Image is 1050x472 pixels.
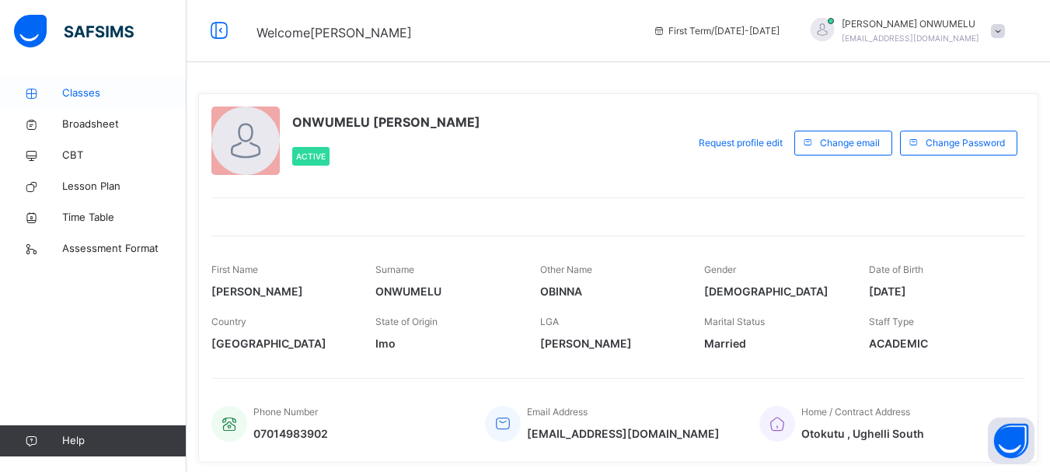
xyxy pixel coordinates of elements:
[842,17,979,31] span: [PERSON_NAME] ONWUMELU
[292,113,480,131] span: ONWUMELU [PERSON_NAME]
[62,179,187,194] span: Lesson Plan
[704,264,736,275] span: Gender
[375,335,516,351] span: Imo
[211,264,258,275] span: First Name
[869,335,1010,351] span: ACADEMIC
[801,406,910,418] span: Home / Contract Address
[211,316,246,327] span: Country
[253,425,328,442] span: 07014983902
[869,264,923,275] span: Date of Birth
[375,283,516,299] span: ONWUMELU
[540,335,681,351] span: [PERSON_NAME]
[653,24,780,38] span: session/term information
[211,335,352,351] span: [GEOGRAPHIC_DATA]
[820,136,880,150] span: Change email
[62,86,187,101] span: Classes
[62,148,187,163] span: CBT
[375,264,414,275] span: Surname
[527,425,720,442] span: [EMAIL_ADDRESS][DOMAIN_NAME]
[988,418,1034,464] button: Open asap
[704,335,845,351] span: Married
[527,406,588,418] span: Email Address
[62,433,186,449] span: Help
[795,17,1013,45] div: KINGSLEYONWUMELU
[62,117,187,132] span: Broadsheet
[801,425,924,442] span: Otokutu , Ughelli South
[704,316,765,327] span: Marital Status
[296,152,326,161] span: Active
[256,25,412,40] span: Welcome [PERSON_NAME]
[926,136,1005,150] span: Change Password
[211,283,352,299] span: [PERSON_NAME]
[869,316,914,327] span: Staff Type
[842,33,979,43] span: [EMAIL_ADDRESS][DOMAIN_NAME]
[375,316,438,327] span: State of Origin
[14,15,134,47] img: safsims
[699,136,783,150] span: Request profile edit
[540,264,592,275] span: Other Name
[540,316,559,327] span: LGA
[704,283,845,299] span: [DEMOGRAPHIC_DATA]
[869,283,1010,299] span: [DATE]
[253,406,318,418] span: Phone Number
[62,241,187,257] span: Assessment Format
[62,210,187,226] span: Time Table
[540,283,681,299] span: OBINNA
